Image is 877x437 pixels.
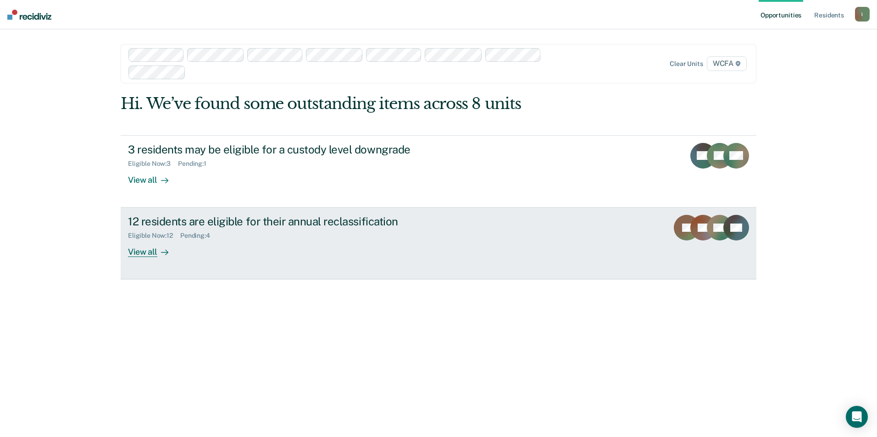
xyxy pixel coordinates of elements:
[128,232,180,240] div: Eligible Now : 12
[128,167,179,185] div: View all
[846,406,868,428] div: Open Intercom Messenger
[7,10,51,20] img: Recidiviz
[121,94,629,113] div: Hi. We’ve found some outstanding items across 8 units
[670,60,703,68] div: Clear units
[128,240,179,257] div: View all
[128,160,178,168] div: Eligible Now : 3
[128,215,450,228] div: 12 residents are eligible for their annual reclassification
[128,143,450,156] div: 3 residents may be eligible for a custody level downgrade
[178,160,214,168] div: Pending : 1
[121,135,756,208] a: 3 residents may be eligible for a custody level downgradeEligible Now:3Pending:1View all
[855,7,870,22] button: l
[121,208,756,279] a: 12 residents are eligible for their annual reclassificationEligible Now:12Pending:4View all
[180,232,217,240] div: Pending : 4
[707,56,747,71] span: WCFA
